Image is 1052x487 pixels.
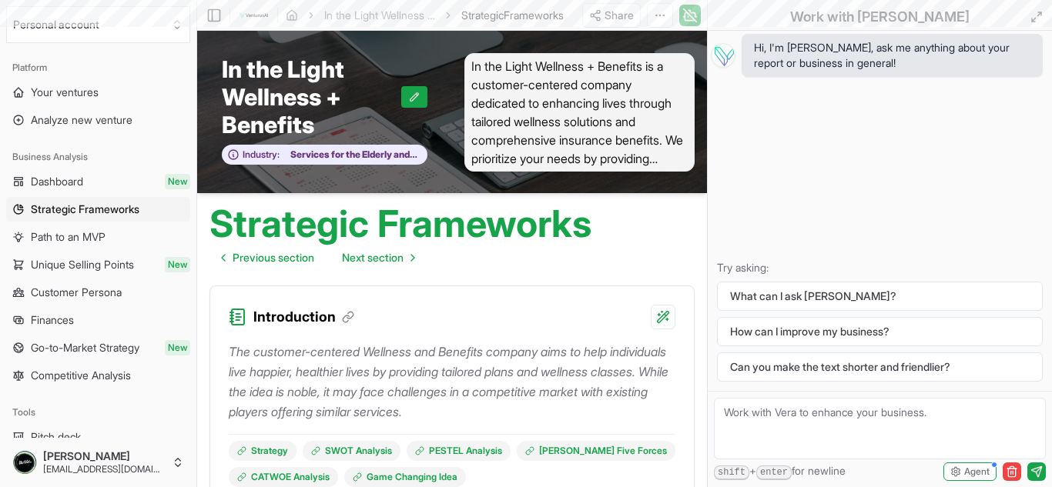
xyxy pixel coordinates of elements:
[280,148,419,161] span: Services for the Elderly and Persons with Disabilities
[6,169,190,194] a: DashboardNew
[222,145,427,165] button: Industry:Services for the Elderly and Persons with Disabilities
[165,257,190,272] span: New
[222,55,401,138] span: In the Light Wellness + Benefits
[209,205,591,242] h1: Strategic Frameworks
[229,342,675,422] p: The customer-centered Wellness and Benefits company aims to help individuals live happier, health...
[964,465,990,478] span: Agent
[31,257,134,272] span: Unique Selling Points
[6,335,190,360] a: Go-to-Market StrategyNew
[253,306,354,328] h3: Introduction
[43,463,166,475] span: [EMAIL_ADDRESS][DOMAIN_NAME]
[711,43,735,68] img: Vera
[717,260,1043,275] p: Try asking:
[31,174,83,189] span: Dashboard
[330,242,427,273] a: Go to next page
[342,250,404,265] span: Next section
[407,441,511,461] a: PESTEL Analysis
[31,202,139,217] span: Strategic Frameworks
[43,449,166,463] span: [PERSON_NAME]
[6,252,190,277] a: Unique Selling PointsNew
[31,112,132,128] span: Analyze new venture
[209,242,327,273] a: Go to previous page
[12,450,37,475] img: ACg8ocKHx2fxzNLvQqrxjuJxhWQf7IJjooFW7n_DZuGk7Q8KdpTVp_o=s96-c
[6,280,190,305] a: Customer Persona
[717,317,1043,346] button: How can I improve my business?
[6,308,190,332] a: Finances
[165,174,190,189] span: New
[754,40,1030,71] span: Hi, I'm [PERSON_NAME], ask me anything about your report or business in general!
[6,444,190,481] button: [PERSON_NAME][EMAIL_ADDRESS][DOMAIN_NAME]
[6,197,190,222] a: Strategic Frameworks
[31,312,74,328] span: Finances
[6,400,190,425] div: Tools
[6,225,190,249] a: Path to an MVP
[6,363,190,388] a: Competitive Analysis
[6,55,190,80] div: Platform
[464,53,695,172] span: In the Light Wellness + Benefits is a customer-centered company dedicated to enhancing lives thro...
[31,229,106,245] span: Path to an MVP
[31,340,139,355] span: Go-to-Market Strategy
[714,463,846,480] span: + for newline
[229,441,297,461] a: Strategy
[209,242,427,273] nav: pagination
[6,425,190,449] a: Pitch deck
[229,467,338,487] a: CATWOE Analysis
[165,340,190,355] span: New
[31,85,99,100] span: Your ventures
[6,108,190,132] a: Analyze new venture
[233,250,314,265] span: Previous section
[31,368,131,383] span: Competitive Analysis
[6,145,190,169] div: Business Analysis
[717,352,1043,382] button: Can you make the text shorter and friendlier?
[303,441,400,461] a: SWOT Analysis
[243,148,280,161] span: Industry:
[31,429,81,445] span: Pitch deck
[714,465,749,480] kbd: shift
[6,80,190,105] a: Your ventures
[756,465,792,480] kbd: enter
[943,462,997,481] button: Agent
[717,282,1043,311] button: What can I ask [PERSON_NAME]?
[344,467,466,487] a: Game Changing Idea
[517,441,675,461] a: [PERSON_NAME] Five Forces
[31,285,122,300] span: Customer Persona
